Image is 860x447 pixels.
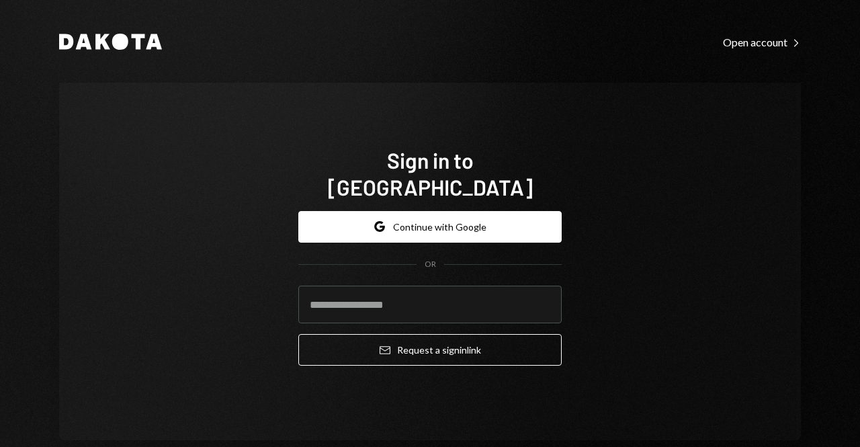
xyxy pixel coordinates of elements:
a: Open account [723,34,801,49]
button: Continue with Google [298,211,562,243]
h1: Sign in to [GEOGRAPHIC_DATA] [298,147,562,200]
button: Request a signinlink [298,334,562,366]
div: Open account [723,36,801,49]
div: OR [425,259,436,270]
